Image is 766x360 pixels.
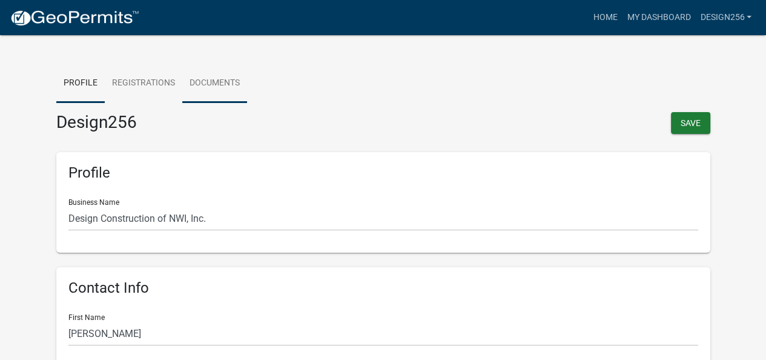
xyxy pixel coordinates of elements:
[695,6,756,29] a: Design256
[182,64,247,103] a: Documents
[671,112,710,134] button: Save
[68,279,698,297] h6: Contact Info
[622,6,695,29] a: My Dashboard
[588,6,622,29] a: Home
[68,164,698,182] h6: Profile
[56,112,374,133] h3: Design256
[105,64,182,103] a: Registrations
[56,64,105,103] a: Profile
